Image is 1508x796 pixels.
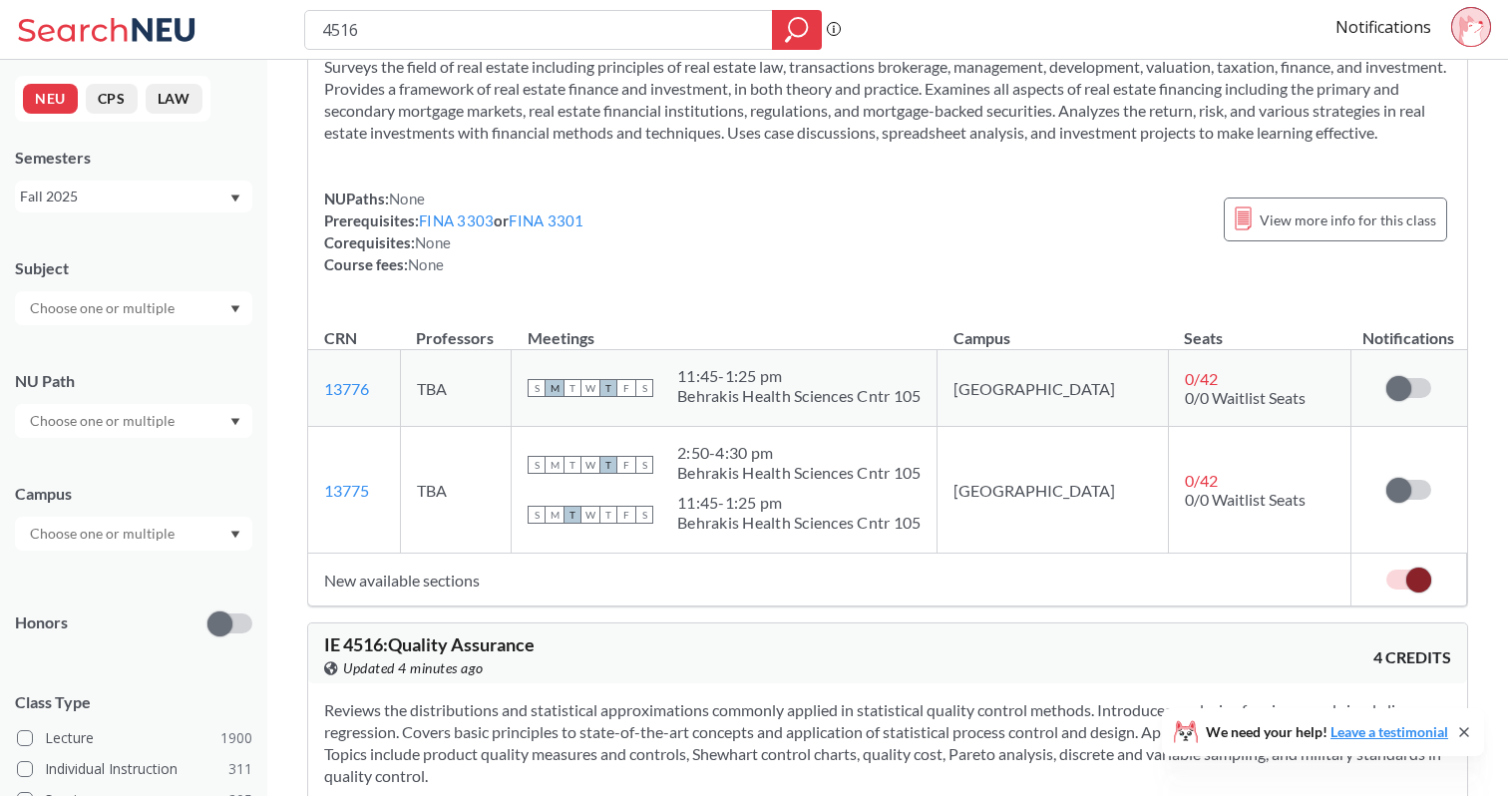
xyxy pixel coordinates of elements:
[677,513,921,533] div: Behrakis Health Sciences Cntr 105
[230,305,240,313] svg: Dropdown arrow
[324,481,369,500] a: 13775
[228,758,252,780] span: 311
[17,756,252,782] label: Individual Instruction
[15,691,252,713] span: Class Type
[308,554,1350,606] td: New available sections
[528,456,546,474] span: S
[15,147,252,169] div: Semesters
[230,531,240,539] svg: Dropdown arrow
[15,517,252,551] div: Dropdown arrow
[15,181,252,212] div: Fall 2025Dropdown arrow
[389,190,425,207] span: None
[324,327,357,349] div: CRN
[324,379,369,398] a: 13776
[546,506,564,524] span: M
[15,611,68,634] p: Honors
[1168,307,1350,350] th: Seats
[1373,646,1451,668] span: 4 CREDITS
[324,699,1451,787] section: Reviews the distributions and statistical approximations commonly applied in statistical quality ...
[1185,369,1218,388] span: 0 / 42
[20,186,228,207] div: Fall 2025
[677,493,921,513] div: 11:45 - 1:25 pm
[400,307,512,350] th: Professors
[220,727,252,749] span: 1900
[324,188,584,275] div: NUPaths: Prerequisites: or Corequisites: Course fees:
[938,350,1169,427] td: [GEOGRAPHIC_DATA]
[1185,490,1306,509] span: 0/0 Waitlist Seats
[677,443,921,463] div: 2:50 - 4:30 pm
[1185,388,1306,407] span: 0/0 Waitlist Seats
[20,522,188,546] input: Choose one or multiple
[415,233,451,251] span: None
[599,506,617,524] span: T
[15,483,252,505] div: Campus
[1260,207,1436,232] span: View more info for this class
[635,506,653,524] span: S
[15,291,252,325] div: Dropdown arrow
[15,370,252,392] div: NU Path
[23,84,78,114] button: NEU
[617,456,635,474] span: F
[635,456,653,474] span: S
[581,379,599,397] span: W
[677,366,921,386] div: 11:45 - 1:25 pm
[938,427,1169,554] td: [GEOGRAPHIC_DATA]
[509,211,583,229] a: FINA 3301
[528,506,546,524] span: S
[408,255,444,273] span: None
[1330,723,1448,740] a: Leave a testimonial
[546,379,564,397] span: M
[343,657,484,679] span: Updated 4 minutes ago
[599,456,617,474] span: T
[677,386,921,406] div: Behrakis Health Sciences Cntr 105
[599,379,617,397] span: T
[564,379,581,397] span: T
[15,257,252,279] div: Subject
[581,506,599,524] span: W
[546,456,564,474] span: M
[677,463,921,483] div: Behrakis Health Sciences Cntr 105
[230,195,240,202] svg: Dropdown arrow
[1350,307,1466,350] th: Notifications
[15,404,252,438] div: Dropdown arrow
[1206,725,1448,739] span: We need your help!
[1335,16,1431,38] a: Notifications
[324,56,1451,144] section: Surveys the field of real estate including principles of real estate law, transactions brokerage,...
[17,725,252,751] label: Lecture
[938,307,1169,350] th: Campus
[230,418,240,426] svg: Dropdown arrow
[1185,471,1218,490] span: 0 / 42
[20,296,188,320] input: Choose one or multiple
[635,379,653,397] span: S
[581,456,599,474] span: W
[512,307,938,350] th: Meetings
[564,506,581,524] span: T
[528,379,546,397] span: S
[400,427,512,554] td: TBA
[564,456,581,474] span: T
[320,13,758,47] input: Class, professor, course number, "phrase"
[400,350,512,427] td: TBA
[86,84,138,114] button: CPS
[146,84,202,114] button: LAW
[785,16,809,44] svg: magnifying glass
[772,10,822,50] div: magnifying glass
[324,633,535,655] span: IE 4516 : Quality Assurance
[617,506,635,524] span: F
[20,409,188,433] input: Choose one or multiple
[617,379,635,397] span: F
[419,211,494,229] a: FINA 3303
